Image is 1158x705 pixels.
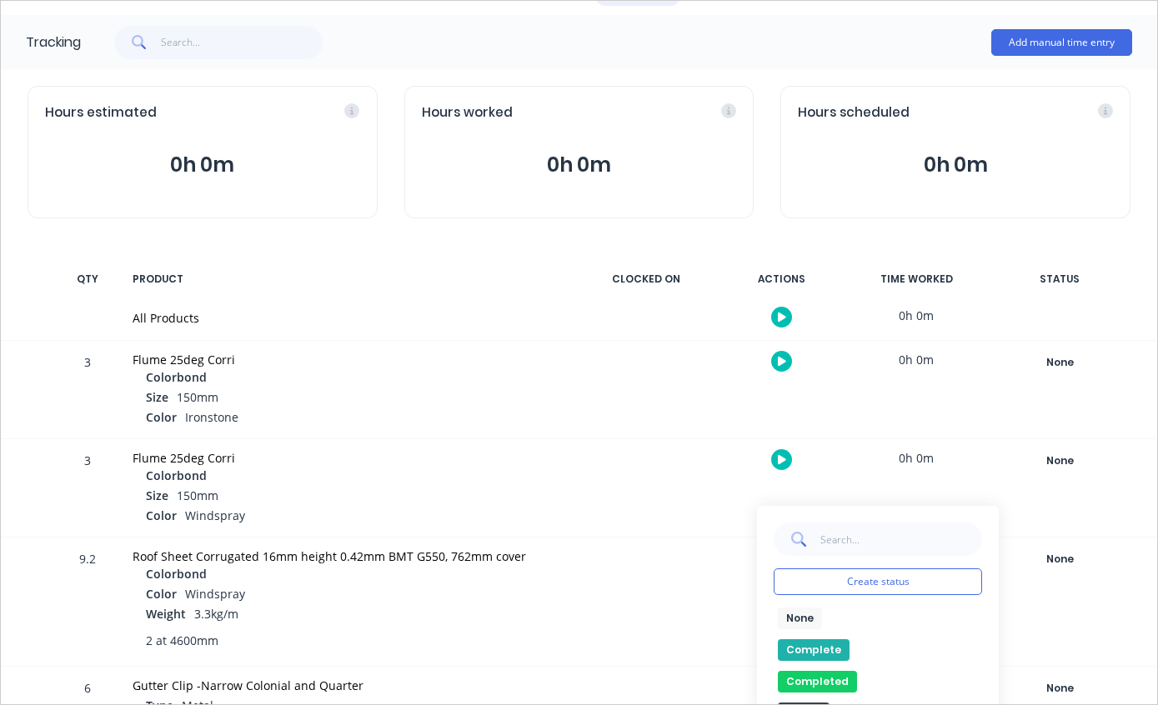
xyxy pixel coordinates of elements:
[422,103,513,122] span: Hours worked
[161,26,323,59] input: Search...
[26,32,81,52] div: Tracking
[774,568,982,595] button: Create status
[146,487,168,504] span: Size
[146,507,177,524] span: Color
[146,408,177,426] span: Color
[999,351,1120,374] button: None
[146,632,218,649] span: 2 at 4600mm
[194,606,238,622] span: 3.3kg/m
[185,507,245,523] span: Windspray
[422,149,737,181] button: 0h 0m
[778,607,822,629] button: None
[177,487,218,503] span: 150mm
[146,605,186,622] span: Weight
[778,671,857,692] button: Completed
[133,449,564,467] div: Flume 25deg Corri
[854,439,979,477] div: 0h 0m
[1000,450,1120,472] div: None
[177,389,218,405] span: 150mm
[45,149,360,181] button: 0h 0m
[185,409,238,425] span: Ironstone
[854,262,979,297] div: TIME WORKED
[146,467,207,484] span: Colorbond
[798,149,1113,181] button: 0h 0m
[999,677,1120,700] button: None
[820,522,982,556] input: Search...
[45,103,157,122] span: Hours estimated
[146,565,207,582] span: Colorbond
[1000,548,1120,570] div: None
[854,341,979,378] div: 0h 0m
[146,388,168,406] span: Size
[133,309,564,327] div: All Products
[123,262,574,297] div: PRODUCT
[63,442,113,537] div: 3
[1000,352,1120,373] div: None
[63,262,113,297] div: QTY
[584,262,709,297] div: CLOCKED ON
[146,368,207,386] span: Colorbond
[798,103,910,122] span: Hours scheduled
[989,262,1130,297] div: STATUS
[133,547,564,565] div: Roof Sheet Corrugated 16mm height 0.42mm BMT G550, 762mm cover
[63,540,113,666] div: 9.2
[1000,677,1120,699] div: None
[185,586,245,602] span: Windspray
[133,351,564,368] div: Flume 25deg Corri
[146,585,177,602] span: Color
[999,449,1120,472] button: None
[778,639,850,661] button: Complete
[63,343,113,438] div: 3
[991,29,1132,56] button: Add manual time entry
[133,677,564,694] div: Gutter Clip -Narrow Colonial and Quarter
[719,262,844,297] div: ACTIONS
[854,297,979,334] div: 0h 0m
[999,547,1120,571] button: None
